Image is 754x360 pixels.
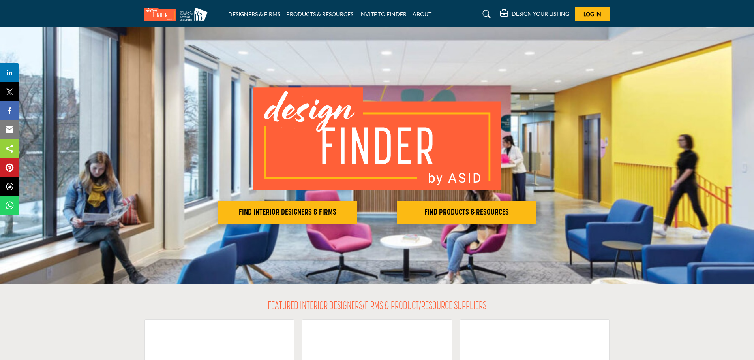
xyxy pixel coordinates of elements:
[228,11,280,17] a: DESIGNERS & FIRMS
[144,8,212,21] img: Site Logo
[359,11,407,17] a: INVITE TO FINDER
[512,10,569,17] h5: DESIGN YOUR LISTING
[268,300,486,313] h2: FEATURED INTERIOR DESIGNERS/FIRMS & PRODUCT/RESOURCE SUPPLIERS
[583,11,601,17] span: Log In
[286,11,353,17] a: PRODUCTS & RESOURCES
[413,11,431,17] a: ABOUT
[399,208,534,217] h2: FIND PRODUCTS & RESOURCES
[475,8,496,21] a: Search
[397,201,536,224] button: FIND PRODUCTS & RESOURCES
[500,9,569,19] div: DESIGN YOUR LISTING
[218,201,357,224] button: FIND INTERIOR DESIGNERS & FIRMS
[253,87,501,190] img: image
[220,208,355,217] h2: FIND INTERIOR DESIGNERS & FIRMS
[575,7,610,21] button: Log In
